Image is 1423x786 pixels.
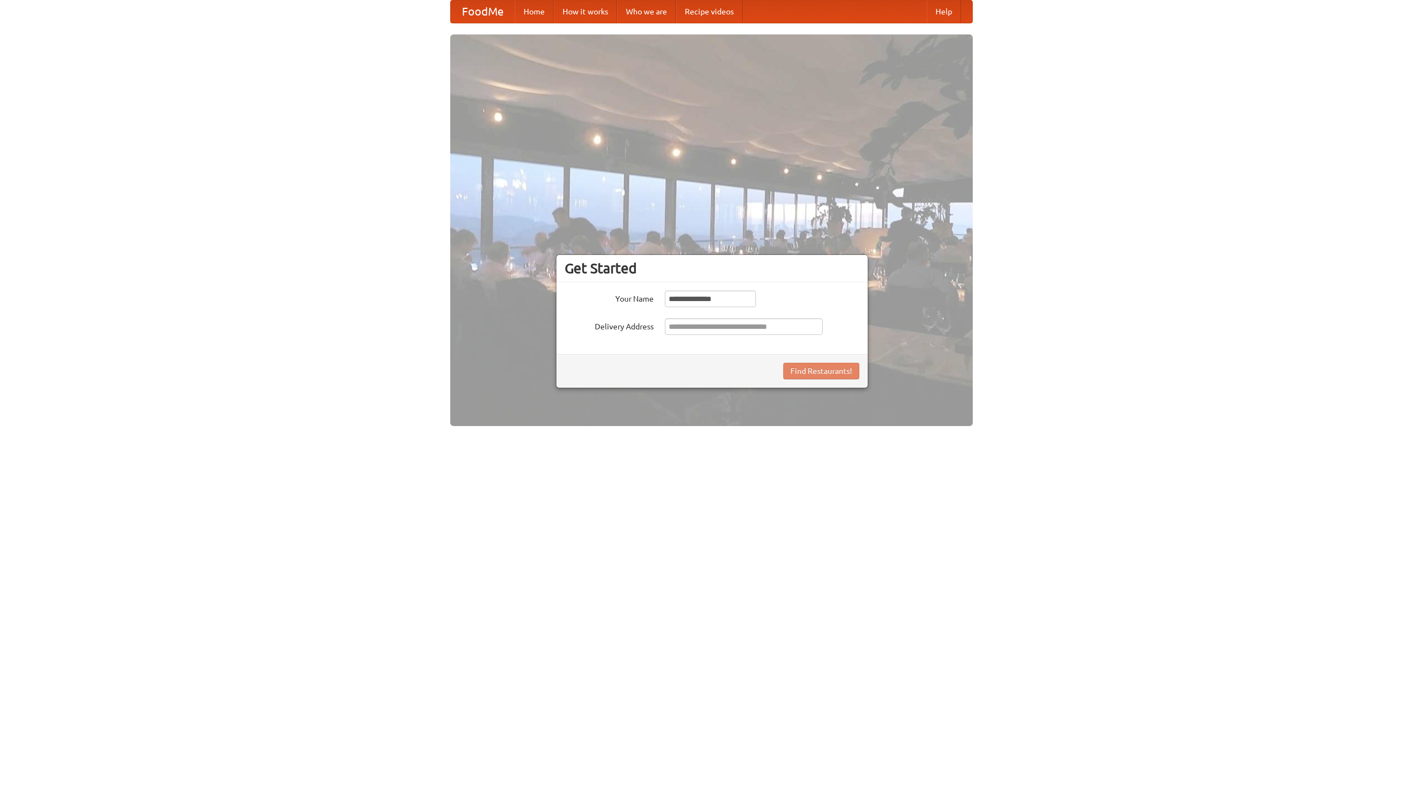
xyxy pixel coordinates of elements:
a: Who we are [617,1,676,23]
button: Find Restaurants! [783,363,859,379]
a: Recipe videos [676,1,743,23]
label: Your Name [565,291,654,304]
a: FoodMe [451,1,515,23]
a: Home [515,1,554,23]
h3: Get Started [565,260,859,277]
a: How it works [554,1,617,23]
a: Help [927,1,961,23]
label: Delivery Address [565,318,654,332]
